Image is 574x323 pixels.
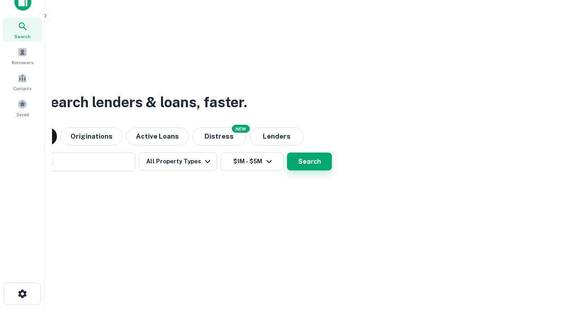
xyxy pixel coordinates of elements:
button: $1M - $5M [221,153,283,170]
button: Lenders [250,127,304,145]
button: All Property Types [139,153,217,170]
button: Originations [61,127,122,145]
span: Saved [16,111,29,118]
iframe: Chat Widget [529,251,574,294]
a: Saved [3,96,42,120]
span: Search [14,33,30,40]
span: Contacts [13,85,31,92]
a: Contacts [3,70,42,94]
a: Search [3,17,42,42]
button: Search [287,153,332,170]
button: Active Loans [126,127,189,145]
div: NEW [232,125,250,133]
span: Borrowers [12,59,33,66]
a: Borrowers [3,44,42,68]
h3: Search lenders & loans, faster. [41,92,247,113]
button: Search distressed loans with lien and other non-mortgage details. [192,127,246,145]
